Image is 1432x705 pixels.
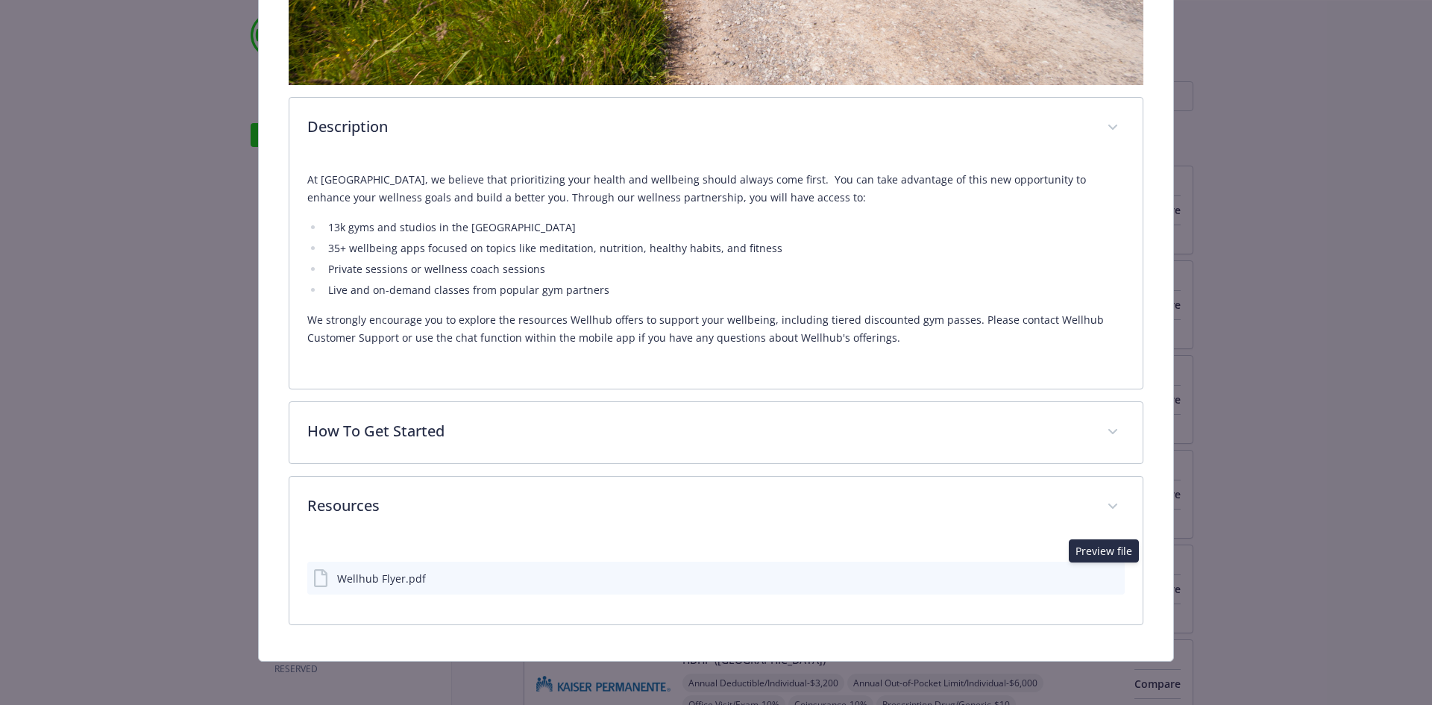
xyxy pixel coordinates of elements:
div: Resources [289,538,1143,624]
div: How To Get Started [289,402,1143,463]
p: At [GEOGRAPHIC_DATA], we believe that prioritizing your health and wellbeing should always come f... [307,171,1125,207]
div: Wellhub Flyer.pdf [337,571,426,586]
li: 35+ wellbeing apps focused on topics like meditation, nutrition, healthy habits, and fitness [324,239,1125,257]
li: 13k gyms and studios in the [GEOGRAPHIC_DATA] [324,219,1125,236]
div: Resources [289,477,1143,538]
li: Live and on-demand classes from popular gym partners [324,281,1125,299]
li: Private sessions or wellness coach sessions [324,260,1125,278]
button: preview file [1105,571,1119,586]
p: Resources [307,495,1090,517]
div: Description [289,159,1143,389]
p: How To Get Started [307,420,1090,442]
button: download file [1081,571,1093,586]
div: Description [289,98,1143,159]
p: We strongly encourage you to explore the resources Wellhub offers to support your wellbeing, incl... [307,311,1125,347]
p: Description [307,116,1090,138]
div: Preview file [1069,539,1139,563]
